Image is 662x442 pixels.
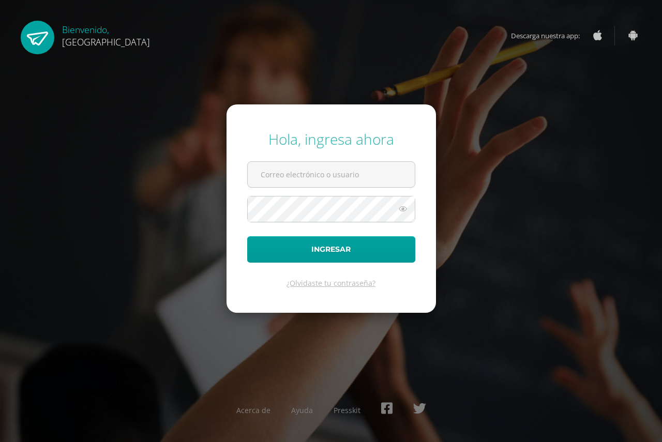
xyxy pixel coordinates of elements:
a: Acerca de [236,405,270,415]
div: Hola, ingresa ahora [247,129,415,149]
a: Ayuda [291,405,313,415]
span: Descarga nuestra app: [511,26,590,45]
a: ¿Olvidaste tu contraseña? [287,278,375,288]
a: Presskit [334,405,360,415]
input: Correo electrónico o usuario [248,162,415,187]
div: Bienvenido, [62,21,150,48]
span: [GEOGRAPHIC_DATA] [62,36,150,48]
button: Ingresar [247,236,415,263]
